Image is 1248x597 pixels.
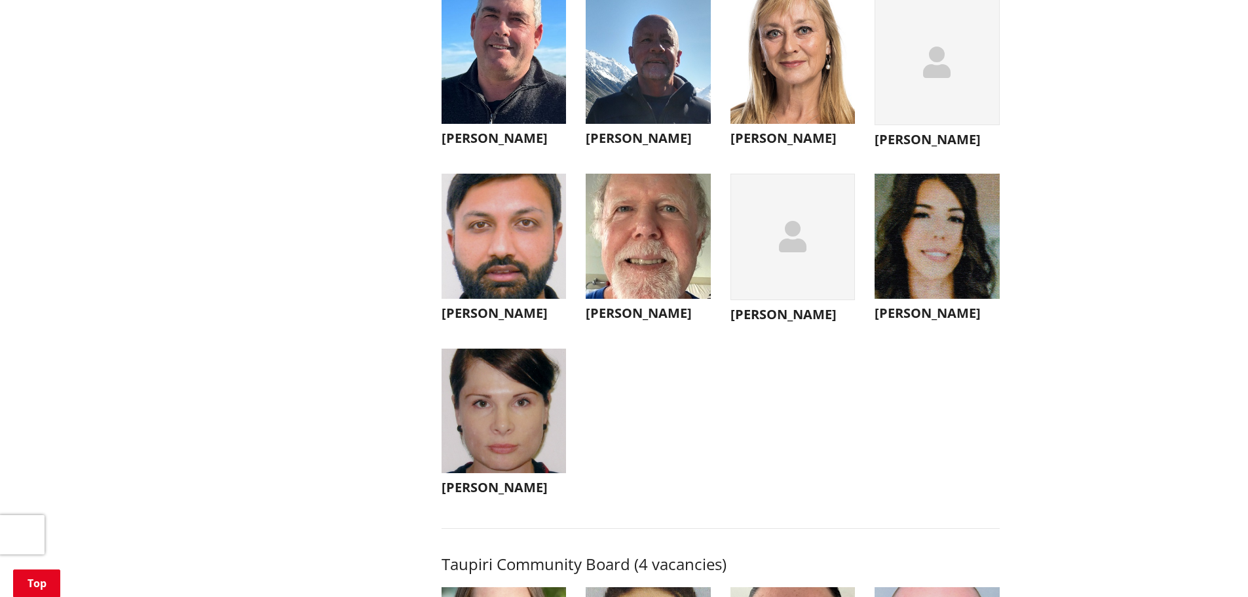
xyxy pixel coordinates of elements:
[586,174,711,299] img: WO-B-RG__HAMPTON_P__geqQF
[1188,542,1235,589] iframe: Messenger Launcher
[586,305,711,321] h3: [PERSON_NAME]
[875,132,1000,147] h3: [PERSON_NAME]
[730,307,856,322] h3: [PERSON_NAME]
[730,174,856,329] button: [PERSON_NAME]
[875,305,1000,321] h3: [PERSON_NAME]
[586,130,711,146] h3: [PERSON_NAME]
[442,174,567,299] img: WO-B-RG__BAINS_S__wDBy3
[442,480,567,495] h3: [PERSON_NAME]
[442,349,567,474] img: WO-B-RG__HUNTER_J__2Abig
[442,174,567,328] button: [PERSON_NAME]
[442,555,1000,574] h3: Taupiri Community Board (4 vacancies)
[442,349,567,503] button: [PERSON_NAME]
[730,130,856,146] h3: [PERSON_NAME]
[875,174,1000,328] button: [PERSON_NAME]
[442,130,567,146] h3: [PERSON_NAME]
[13,569,60,597] a: Top
[875,174,1000,299] img: WO-B-RG__DELLER_E__QEKNW
[442,305,567,321] h3: [PERSON_NAME]
[586,174,711,328] button: [PERSON_NAME]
